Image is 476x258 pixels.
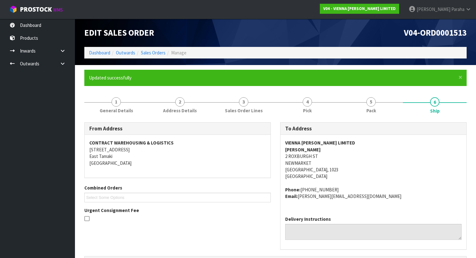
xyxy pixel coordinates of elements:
[285,126,462,132] h3: To Address
[89,126,266,132] h3: From Address
[430,97,439,107] span: 6
[84,207,139,214] label: Urgent Consignment Fee
[303,107,312,114] span: Pick
[89,75,131,81] span: Updated successfully
[112,97,121,107] span: 1
[366,97,376,107] span: 5
[171,50,186,56] span: Manage
[285,187,300,193] strong: phone
[100,107,133,114] span: General Details
[430,108,440,114] span: Ship
[20,5,52,13] span: ProStock
[417,6,450,12] span: [PERSON_NAME]
[89,50,110,56] a: Dashboard
[320,4,399,14] a: V04 - VIENNA [PERSON_NAME] LIMITED
[175,97,185,107] span: 2
[404,27,467,38] span: V04-ORD0001513
[285,140,355,146] strong: VIENNA [PERSON_NAME] LIMITED
[141,50,166,56] a: Sales Orders
[323,6,396,11] strong: V04 - VIENNA [PERSON_NAME] LIMITED
[451,6,464,12] span: Paraha
[285,147,321,153] strong: [PERSON_NAME]
[285,193,298,199] strong: email
[285,139,462,180] address: 2 ROXBURGH ST NEWMARKET [GEOGRAPHIC_DATA], 1023 [GEOGRAPHIC_DATA]
[163,107,197,114] span: Address Details
[84,27,154,38] span: Edit Sales Order
[366,107,376,114] span: Pack
[239,97,248,107] span: 3
[89,140,174,146] strong: CONTRACT WAREHOUSING & LOGISTICS
[84,185,122,191] label: Combined Orders
[303,97,312,107] span: 4
[285,186,462,200] address: [PHONE_NUMBER] [PERSON_NAME][EMAIL_ADDRESS][DOMAIN_NAME]
[225,107,263,114] span: Sales Order Lines
[89,139,266,166] address: [STREET_ADDRESS] East Tamaki [GEOGRAPHIC_DATA]
[285,216,331,222] label: Delivery Instructions
[459,73,462,82] span: ×
[53,7,63,13] small: WMS
[9,5,17,13] img: cube-alt.png
[116,50,135,56] a: Outwards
